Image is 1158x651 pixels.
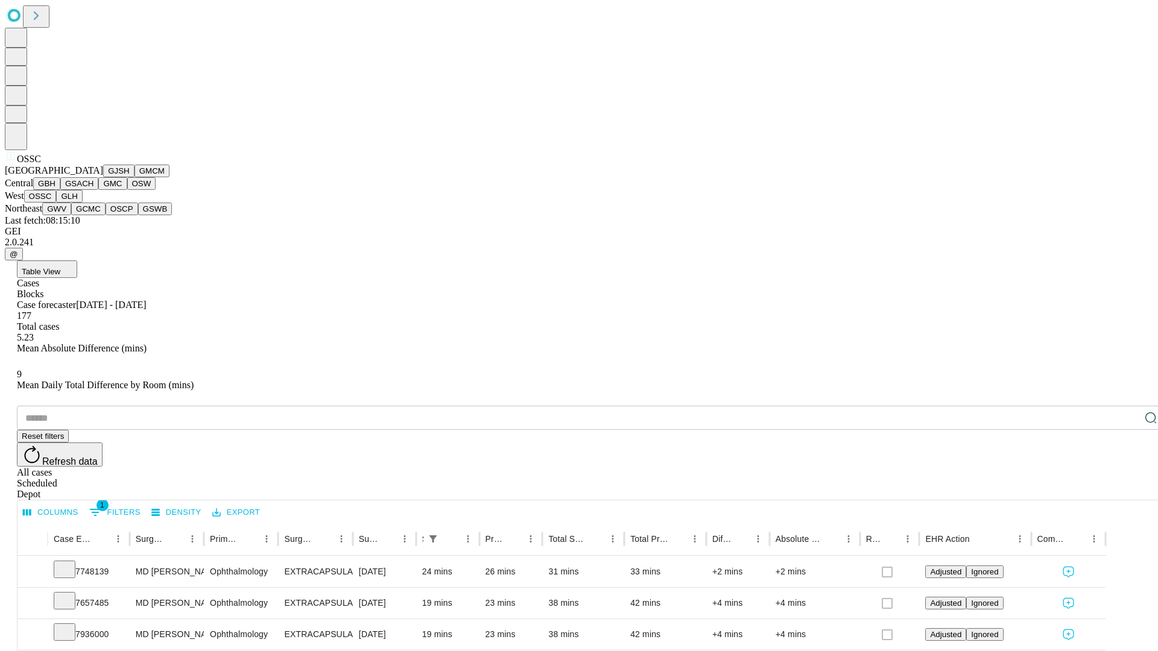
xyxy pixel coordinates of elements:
[54,556,124,587] div: 7748139
[209,503,263,522] button: Export
[1011,530,1028,547] button: Menu
[106,203,138,215] button: OSCP
[630,534,668,544] div: Total Predicted Duration
[548,534,586,544] div: Total Scheduled Duration
[486,619,537,650] div: 23 mins
[882,530,899,547] button: Sort
[630,619,700,650] div: 42 mins
[925,534,969,544] div: EHR Action
[548,619,618,650] div: 38 mins
[712,588,764,618] div: +4 mins
[669,530,686,547] button: Sort
[899,530,916,547] button: Menu
[966,628,1003,641] button: Ignored
[971,567,998,576] span: Ignored
[10,250,18,259] span: @
[167,530,184,547] button: Sort
[359,619,410,650] div: [DATE]
[486,534,505,544] div: Predicted In Room Duration
[17,343,147,353] span: Mean Absolute Difference (mins)
[60,177,98,190] button: GSACH
[333,530,350,547] button: Menu
[630,588,700,618] div: 42 mins
[17,380,194,390] span: Mean Daily Total Difference by Room (mins)
[522,530,539,547] button: Menu
[733,530,750,547] button: Sort
[776,534,822,544] div: Absolute Difference
[127,177,156,190] button: OSW
[776,619,854,650] div: +4 mins
[17,442,103,467] button: Refresh data
[930,567,961,576] span: Adjusted
[20,503,81,522] button: Select columns
[776,556,854,587] div: +2 mins
[17,321,59,332] span: Total cases
[54,534,92,544] div: Case Epic Id
[1037,534,1068,544] div: Comments
[136,619,198,650] div: MD [PERSON_NAME] [PERSON_NAME]
[422,534,423,544] div: Scheduled In Room Duration
[56,190,82,203] button: GLH
[359,534,378,544] div: Surgery Date
[42,203,71,215] button: GWV
[422,588,473,618] div: 19 mins
[5,215,80,225] span: Last fetch: 08:15:10
[136,556,198,587] div: MD [PERSON_NAME] [PERSON_NAME]
[604,530,621,547] button: Menu
[425,530,441,547] div: 1 active filter
[316,530,333,547] button: Sort
[5,226,1153,237] div: GEI
[17,260,77,278] button: Table View
[930,599,961,608] span: Adjusted
[96,499,109,511] span: 1
[750,530,767,547] button: Menu
[138,203,172,215] button: GSWB
[54,588,124,618] div: 7657485
[210,619,272,650] div: Ophthalmology
[210,556,272,587] div: Ophthalmology
[93,530,110,547] button: Sort
[103,165,134,177] button: GJSH
[17,369,22,379] span: 9
[486,588,537,618] div: 23 mins
[443,530,460,547] button: Sort
[5,165,103,175] span: [GEOGRAPHIC_DATA]
[1069,530,1086,547] button: Sort
[136,534,166,544] div: Surgeon Name
[925,628,966,641] button: Adjusted
[925,597,966,609] button: Adjusted
[284,588,346,618] div: EXTRACAPSULAR CATARACT REMOVAL WITH [MEDICAL_DATA]
[210,534,240,544] div: Primary Service
[460,530,476,547] button: Menu
[76,300,146,310] span: [DATE] - [DATE]
[930,630,961,639] span: Adjusted
[587,530,604,547] button: Sort
[548,556,618,587] div: 31 mins
[5,178,33,188] span: Central
[486,556,537,587] div: 26 mins
[712,534,732,544] div: Difference
[284,534,314,544] div: Surgery Name
[258,530,275,547] button: Menu
[210,588,272,618] div: Ophthalmology
[54,619,124,650] div: 7936000
[1086,530,1103,547] button: Menu
[134,165,169,177] button: GMCM
[42,456,98,467] span: Refresh data
[17,430,69,442] button: Reset filters
[17,332,34,342] span: 5.23
[971,599,998,608] span: Ignored
[712,619,764,650] div: +4 mins
[284,556,346,587] div: EXTRACAPSULAR CATARACT REMOVAL WITH [MEDICAL_DATA]
[148,503,204,522] button: Density
[359,556,410,587] div: [DATE]
[110,530,127,547] button: Menu
[866,534,882,544] div: Resolved in EHR
[24,624,42,646] button: Expand
[241,530,258,547] button: Sort
[24,190,57,203] button: OSSC
[136,588,198,618] div: MD [PERSON_NAME] [PERSON_NAME]
[966,597,1003,609] button: Ignored
[24,593,42,614] button: Expand
[776,588,854,618] div: +4 mins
